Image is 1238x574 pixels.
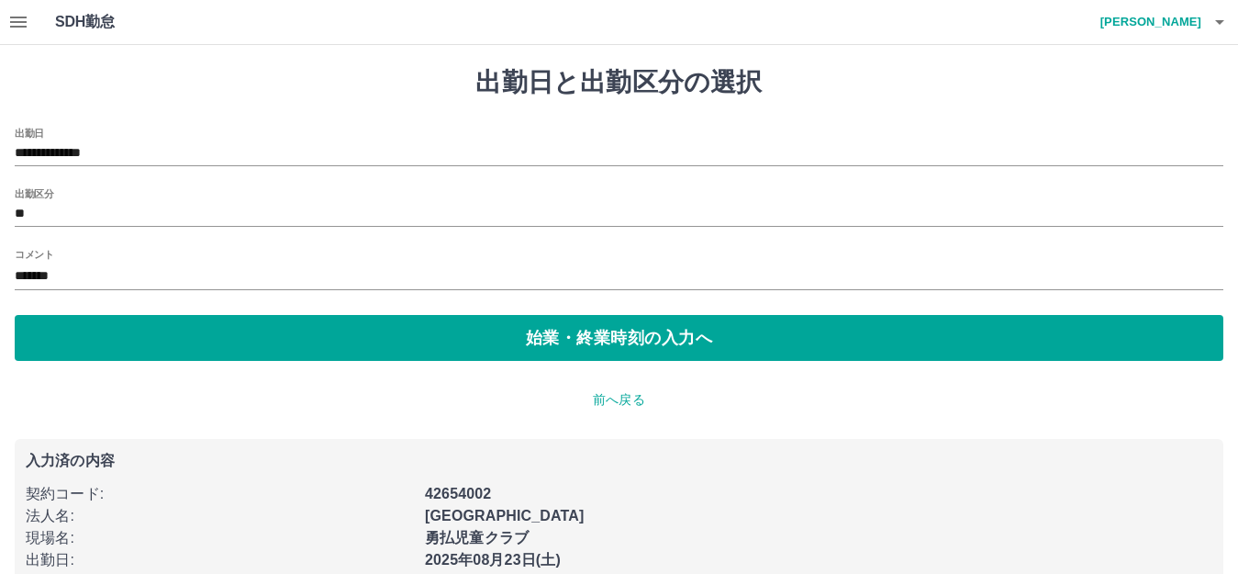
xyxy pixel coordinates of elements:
p: 現場名 : [26,527,414,549]
b: 勇払児童クラブ [425,530,529,546]
b: 2025年08月23日(土) [425,552,561,568]
p: 入力済の内容 [26,454,1212,468]
h1: 出勤日と出勤区分の選択 [15,67,1223,98]
label: 出勤区分 [15,186,53,200]
b: 42654002 [425,486,491,501]
b: [GEOGRAPHIC_DATA] [425,508,585,523]
p: 契約コード : [26,483,414,505]
p: 前へ戻る [15,390,1223,410]
p: 出勤日 : [26,549,414,571]
p: 法人名 : [26,505,414,527]
label: コメント [15,247,53,261]
button: 始業・終業時刻の入力へ [15,315,1223,361]
label: 出勤日 [15,126,44,140]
